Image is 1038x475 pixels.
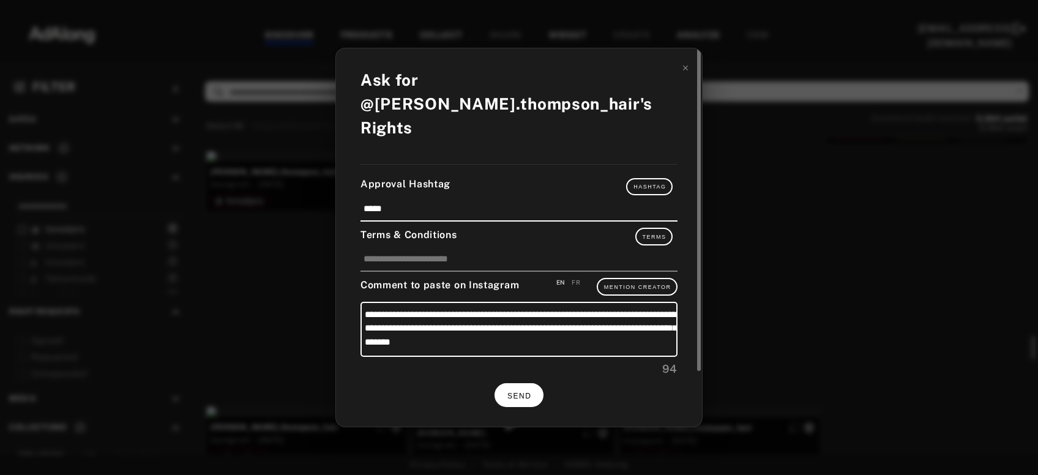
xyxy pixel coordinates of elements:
iframe: Chat Widget [977,416,1038,475]
div: Save an english version of your comment [556,278,566,287]
div: Comment to paste on Instagram [360,278,678,295]
span: Hashtag [633,184,666,190]
span: Mention Creator [604,284,671,290]
button: SEND [495,383,543,407]
button: Hashtag [626,178,673,195]
span: Terms [643,234,666,240]
button: Mention Creator [597,278,678,295]
div: Terms & Conditions [360,228,678,245]
div: Widget de chat [977,416,1038,475]
div: 94 [360,361,678,377]
div: Save an french version of your comment [572,278,580,287]
span: SEND [507,392,531,400]
div: Approval Hashtag [360,177,678,195]
button: Terms [635,228,673,245]
div: Ask for @[PERSON_NAME].thompson_hair's Rights [360,68,678,140]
